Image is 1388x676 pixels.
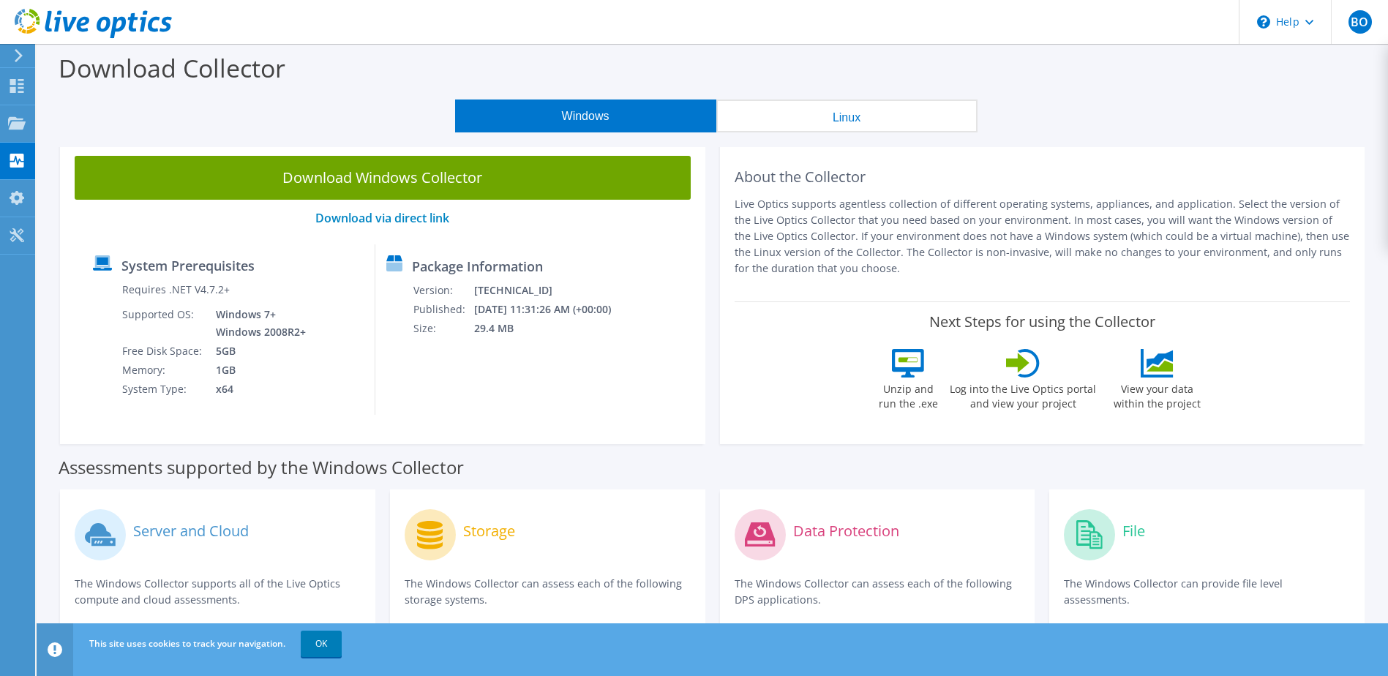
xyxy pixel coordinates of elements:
[121,380,205,399] td: System Type:
[301,631,342,657] a: OK
[1257,15,1270,29] svg: \n
[716,99,978,132] button: Linux
[735,196,1351,277] p: Live Optics supports agentless collection of different operating systems, appliances, and applica...
[455,99,716,132] button: Windows
[205,342,309,361] td: 5GB
[735,576,1021,608] p: The Windows Collector can assess each of the following DPS applications.
[205,305,309,342] td: Windows 7+ Windows 2008R2+
[413,300,473,319] td: Published:
[121,258,255,273] label: System Prerequisites
[1348,10,1372,34] span: BO
[463,524,515,538] label: Storage
[205,380,309,399] td: x64
[929,313,1155,331] label: Next Steps for using the Collector
[413,319,473,338] td: Size:
[473,300,631,319] td: [DATE] 11:31:26 AM (+00:00)
[1064,576,1350,608] p: The Windows Collector can provide file level assessments.
[473,281,631,300] td: [TECHNICAL_ID]
[205,361,309,380] td: 1GB
[1104,378,1209,411] label: View your data within the project
[473,319,631,338] td: 29.4 MB
[315,210,449,226] a: Download via direct link
[75,576,361,608] p: The Windows Collector supports all of the Live Optics compute and cloud assessments.
[874,378,942,411] label: Unzip and run the .exe
[133,524,249,538] label: Server and Cloud
[735,168,1351,186] h2: About the Collector
[405,576,691,608] p: The Windows Collector can assess each of the following storage systems.
[412,259,543,274] label: Package Information
[413,281,473,300] td: Version:
[59,51,285,85] label: Download Collector
[121,342,205,361] td: Free Disk Space:
[122,282,230,297] label: Requires .NET V4.7.2+
[121,361,205,380] td: Memory:
[121,305,205,342] td: Supported OS:
[1122,524,1145,538] label: File
[89,637,285,650] span: This site uses cookies to track your navigation.
[59,460,464,475] label: Assessments supported by the Windows Collector
[75,156,691,200] a: Download Windows Collector
[949,378,1097,411] label: Log into the Live Optics portal and view your project
[793,524,899,538] label: Data Protection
